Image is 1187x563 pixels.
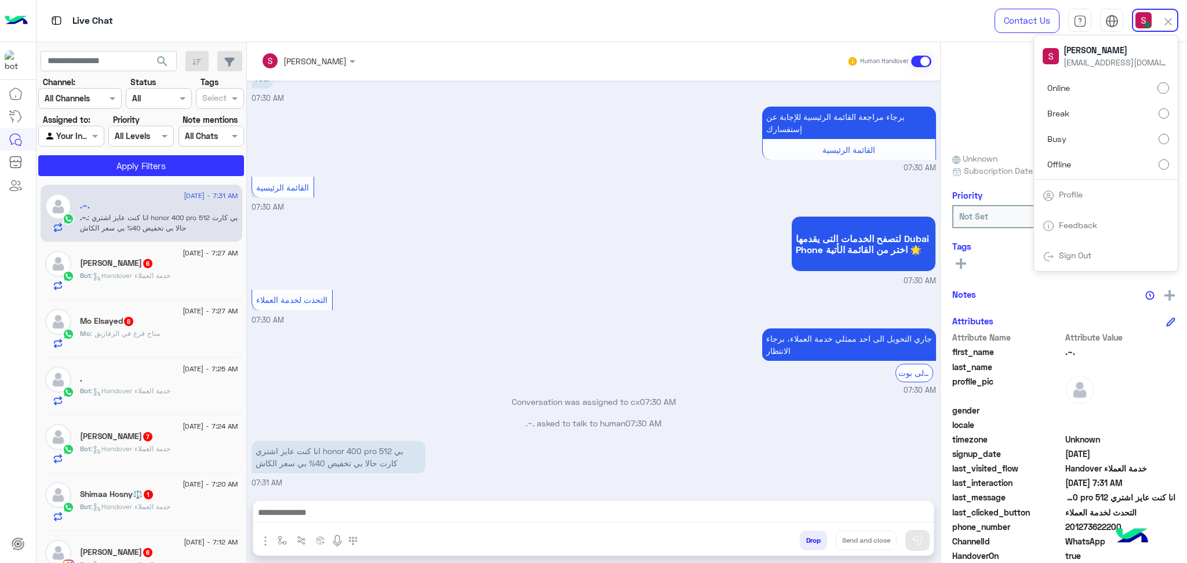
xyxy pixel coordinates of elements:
[63,270,74,282] img: WhatsApp
[904,163,936,174] span: 07:30 AM
[952,433,1063,445] span: timezone
[952,491,1063,503] span: last_message
[80,547,154,557] h5: Manar Mohamed
[1059,189,1083,199] a: Profile
[72,13,113,29] p: Live Chat
[625,418,661,428] span: 07:30 AM
[256,182,309,192] span: القائمة الرئيسية
[311,531,330,550] button: create order
[143,432,152,441] span: 7
[952,448,1063,460] span: signup_date
[183,306,238,316] span: [DATE] - 7:27 AM
[952,289,976,299] h6: Notes
[45,367,71,393] img: defaultAdmin.png
[762,107,936,139] p: 18/8/2025, 7:30 AM
[201,92,227,107] div: Select
[316,536,325,545] img: create order
[63,213,74,225] img: WhatsApp
[292,531,311,550] button: Trigger scenario
[1159,134,1169,144] input: Busy
[80,432,154,441] h5: Mahmoud Khairy
[80,201,90,211] h5: .~.
[45,424,71,450] img: defaultAdmin.png
[183,364,238,374] span: [DATE] - 7:25 AM
[80,489,154,499] h5: Shimaa Hosny⚖️
[1159,159,1169,170] input: Offline
[1159,108,1169,119] input: Break
[80,316,134,326] h5: Mo Elsayed
[1043,220,1054,232] img: tab
[952,241,1175,251] h6: Tags
[252,441,425,473] p: 18/8/2025, 7:31 AM
[5,50,26,71] img: 1403182699927242
[63,386,74,398] img: WhatsApp
[80,444,91,453] span: Bot
[1164,290,1175,301] img: add
[80,374,82,384] h5: .
[183,248,238,258] span: [DATE] - 7:27 AM
[63,444,74,455] img: WhatsApp
[5,9,28,33] img: Logo
[184,537,238,547] span: [DATE] - 7:12 AM
[1047,82,1070,94] span: Online
[1065,331,1176,343] span: Attribute Value
[45,193,71,220] img: defaultAdmin.png
[124,317,133,326] span: 8
[952,316,993,326] h6: Attributes
[796,233,931,255] span: لتصفح الخدمات التى يقدمها Dubai Phone اختر من القائمة الأتية 🌟
[1161,15,1175,28] img: close
[1112,517,1152,557] img: hulul-logo.png
[273,531,292,550] button: select flow
[995,9,1059,33] a: Contact Us
[80,502,91,511] span: Bot
[952,346,1063,358] span: first_name
[952,190,982,200] h6: Priority
[1073,14,1087,28] img: tab
[1043,48,1059,64] img: userImage
[822,145,875,155] span: القائمة الرئيسية
[952,550,1063,562] span: HandoverOn
[1145,291,1155,300] img: notes
[1047,107,1069,119] span: Break
[952,419,1063,431] span: locale
[278,536,287,545] img: select flow
[1065,550,1176,562] span: true
[63,328,74,340] img: WhatsApp
[1065,535,1176,547] span: 2
[91,386,170,395] span: : Handover خدمة العملاء
[1064,44,1168,56] span: [PERSON_NAME]
[952,331,1063,343] span: Attribute Name
[148,51,177,76] button: search
[1065,477,1176,489] span: 2025-08-18T04:31:30.84Z
[1068,9,1091,33] a: tab
[1059,220,1097,230] a: Feedback
[130,76,156,88] label: Status
[252,478,282,487] span: 07:31 AM
[45,251,71,277] img: defaultAdmin.png
[964,164,1064,177] span: Subscription Date : [DATE]
[91,444,170,453] span: : Handover خدمة العملاء
[45,309,71,335] img: defaultAdmin.png
[1135,12,1152,28] img: userImage
[1065,346,1176,358] span: .~.
[952,535,1063,547] span: ChannelId
[836,531,897,550] button: Send and close
[1065,521,1176,533] span: 201273622200
[860,57,909,66] small: Human Handover
[952,404,1063,416] span: gender
[952,375,1063,402] span: profile_pic
[1065,404,1176,416] span: null
[1065,433,1176,445] span: Unknown
[952,462,1063,474] span: last_visited_flow
[38,155,244,176] button: Apply Filters
[912,535,923,546] img: send message
[256,295,327,305] span: التحدث لخدمة العملاء
[1065,448,1176,460] span: 2025-08-16T18:27:15.707Z
[762,328,936,361] p: 18/8/2025, 7:30 AM
[252,417,936,429] p: .~. asked to talk to human
[80,386,91,395] span: Bot
[895,364,933,382] div: الرجوع الى بوت
[91,271,170,280] span: : Handover خدمة العملاء
[183,421,238,432] span: [DATE] - 7:24 AM
[80,329,90,338] span: Mo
